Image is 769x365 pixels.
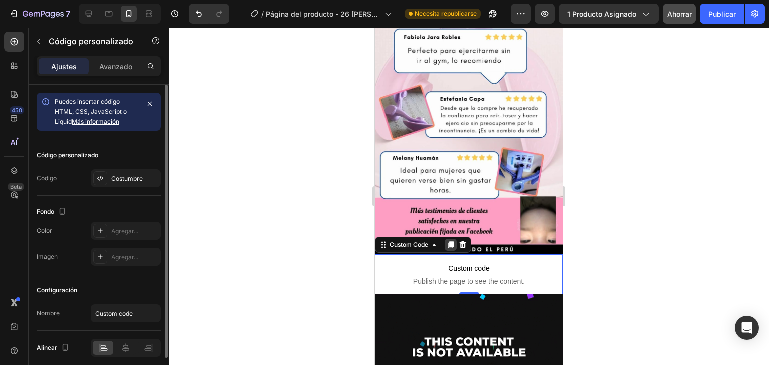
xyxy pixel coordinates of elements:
[111,253,138,261] font: Agregar...
[567,10,636,18] font: 1 producto asignado
[51,62,77,71] font: Ajustes
[261,10,264,18] font: /
[37,286,77,294] font: Configuración
[111,227,138,235] font: Agregar...
[99,62,132,71] font: Avanzado
[708,10,736,18] font: Publicar
[37,208,54,215] font: Fondo
[375,28,563,365] iframe: Área de diseño
[663,4,696,24] button: Ahorrar
[667,10,692,18] font: Ahorrar
[559,4,659,24] button: 1 producto asignado
[37,174,57,182] font: Código
[72,118,119,125] a: Más información
[37,253,58,260] font: Imagen
[111,175,143,182] font: Costumbre
[700,4,744,24] button: Publicar
[55,98,127,125] font: Puedes insertar código HTML, CSS, JavaScript o Liquid
[189,4,229,24] div: Deshacer/Rehacer
[37,227,52,234] font: Color
[66,9,70,19] font: 7
[37,309,60,317] font: Nombre
[4,4,75,24] button: 7
[49,35,134,47] p: Código personalizado
[266,10,378,29] font: Página del producto - 26 [PERSON_NAME], 00:13:07
[49,36,133,46] font: Código personalizado
[12,107,22,114] font: 450
[415,10,477,17] font: Necesita republicarse
[37,344,57,351] font: Alinear
[10,183,22,190] font: Beta
[37,151,98,159] font: Código personalizado
[735,316,759,340] div: Abrir Intercom Messenger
